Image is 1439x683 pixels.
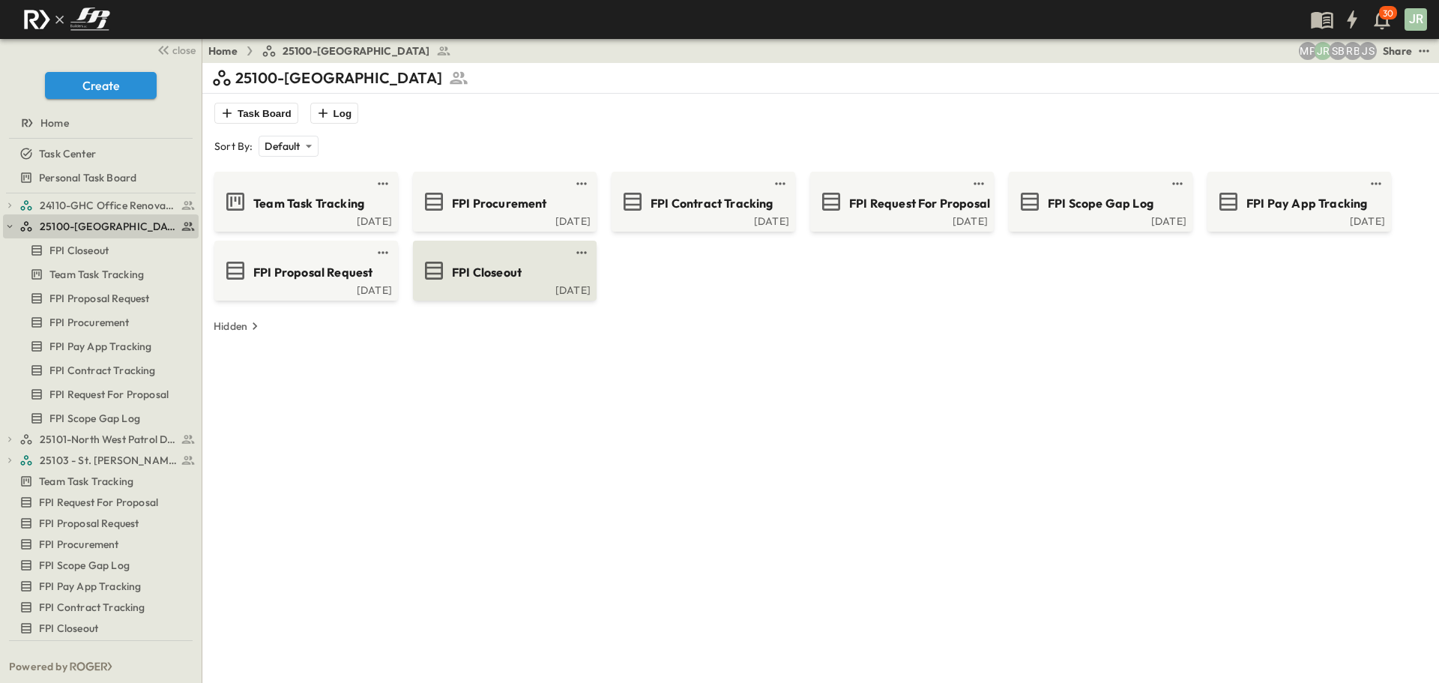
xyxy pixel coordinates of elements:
[3,427,199,451] div: 25101-North West Patrol Divisiontest
[265,139,300,154] p: Default
[3,471,196,492] a: Team Task Tracking
[3,312,196,333] a: FPI Procurement
[1359,42,1377,60] div: Jesse Sullivan (jsullivan@fpibuilders.com)
[1415,42,1433,60] button: test
[3,553,199,577] div: FPI Scope Gap Logtest
[3,511,199,535] div: FPI Proposal Requesttest
[1383,7,1393,19] p: 30
[651,195,773,212] span: FPI Contract Tracking
[452,195,547,212] span: FPI Procurement
[1210,214,1385,226] a: [DATE]
[3,406,199,430] div: FPI Scope Gap Logtest
[813,190,988,214] a: FPI Request For Proposal
[771,175,789,193] button: test
[3,112,196,133] a: Home
[40,432,177,447] span: 25101-North West Patrol Division
[214,139,253,154] p: Sort By:
[3,262,199,286] div: Team Task Trackingtest
[259,136,318,157] div: Default
[1367,175,1385,193] button: test
[3,166,199,190] div: Personal Task Boardtest
[573,244,591,262] button: test
[1344,42,1362,60] div: Regina Barnett (rbarnett@fpibuilders.com)
[3,616,199,640] div: FPI Closeouttest
[3,193,199,217] div: 24110-GHC Office Renovationstest
[39,649,73,664] span: Hidden
[3,513,196,534] a: FPI Proposal Request
[1314,42,1332,60] div: Jayden Ramirez (jramirez@fpibuilders.com)
[3,597,196,618] a: FPI Contract Tracking
[151,39,199,60] button: close
[615,214,789,226] div: [DATE]
[40,198,177,213] span: 24110-GHC Office Renovations
[214,319,247,334] p: Hidden
[1012,190,1186,214] a: FPI Scope Gap Log
[39,474,133,489] span: Team Task Tracking
[208,43,238,58] a: Home
[416,190,591,214] a: FPI Procurement
[416,214,591,226] div: [DATE]
[49,411,140,426] span: FPI Scope Gap Log
[3,576,196,597] a: FPI Pay App Tracking
[208,43,460,58] nav: breadcrumbs
[3,532,199,556] div: FPI Procurementtest
[217,259,392,283] a: FPI Proposal Request
[18,4,115,35] img: c8d7d1ed905e502e8f77bf7063faec64e13b34fdb1f2bdd94b0e311fc34f8000.png
[39,558,130,573] span: FPI Scope Gap Log
[3,574,199,598] div: FPI Pay App Trackingtest
[3,490,199,514] div: FPI Request For Proposaltest
[49,387,169,402] span: FPI Request For Proposal
[40,453,177,468] span: 25103 - St. [PERSON_NAME] Phase 2
[19,450,196,471] a: 25103 - St. [PERSON_NAME] Phase 2
[39,170,136,185] span: Personal Task Board
[39,516,139,531] span: FPI Proposal Request
[1383,43,1412,58] div: Share
[39,146,96,161] span: Task Center
[3,336,196,357] a: FPI Pay App Tracking
[615,190,789,214] a: FPI Contract Tracking
[3,360,196,381] a: FPI Contract Tracking
[970,175,988,193] button: test
[214,103,298,124] button: Task Board
[1012,214,1186,226] a: [DATE]
[374,175,392,193] button: test
[45,72,157,99] button: Create
[1246,195,1367,212] span: FPI Pay App Tracking
[39,600,145,615] span: FPI Contract Tracking
[39,579,141,594] span: FPI Pay App Tracking
[813,214,988,226] a: [DATE]
[49,339,151,354] span: FPI Pay App Tracking
[3,238,199,262] div: FPI Closeouttest
[3,492,196,513] a: FPI Request For Proposal
[3,469,199,493] div: Team Task Trackingtest
[217,214,392,226] a: [DATE]
[849,195,990,212] span: FPI Request For Proposal
[1048,195,1153,212] span: FPI Scope Gap Log
[452,264,522,281] span: FPI Closeout
[1329,42,1347,60] div: Sterling Barnett (sterling@fpibuilders.com)
[39,621,98,636] span: FPI Closeout
[217,283,392,295] a: [DATE]
[3,358,199,382] div: FPI Contract Trackingtest
[3,382,199,406] div: FPI Request For Proposaltest
[49,243,109,258] span: FPI Closeout
[573,175,591,193] button: test
[49,291,149,306] span: FPI Proposal Request
[19,216,196,237] a: 25100-Vanguard Prep School
[1403,7,1429,32] button: JR
[3,264,196,285] a: Team Task Tracking
[3,618,196,639] a: FPI Closeout
[3,214,199,238] div: 25100-Vanguard Prep Schooltest
[262,43,451,58] a: 25100-[GEOGRAPHIC_DATA]
[39,537,119,552] span: FPI Procurement
[40,219,177,234] span: 25100-Vanguard Prep School
[235,67,442,88] p: 25100-[GEOGRAPHIC_DATA]
[3,310,199,334] div: FPI Procurementtest
[416,283,591,295] a: [DATE]
[374,244,392,262] button: test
